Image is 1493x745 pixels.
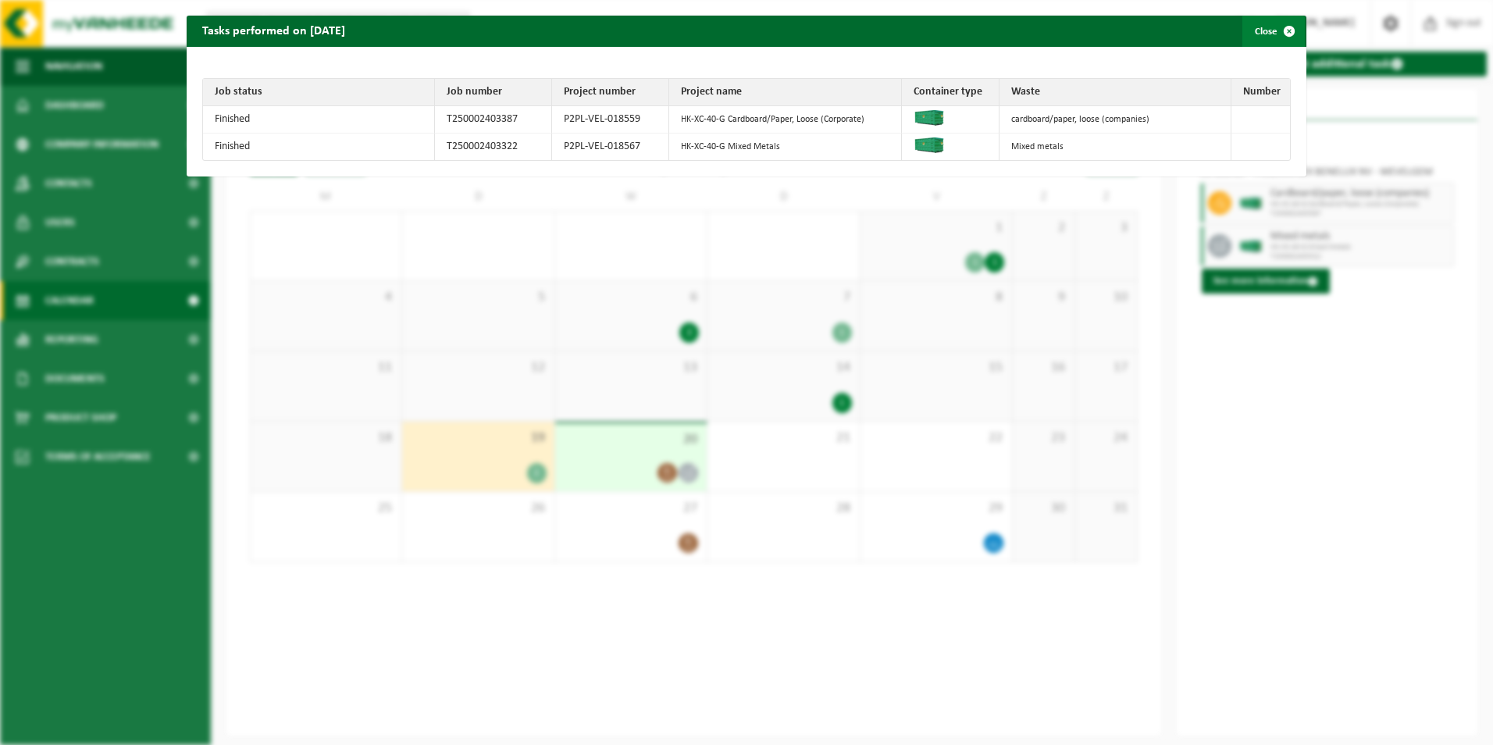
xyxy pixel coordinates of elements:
th: Container type [902,79,999,106]
img: HK-XC-40-GN-00 [914,110,945,126]
h2: Tasks performed on [DATE] [187,16,361,45]
th: Waste [999,79,1231,106]
td: cardboard/paper, loose (companies) [999,106,1231,134]
td: T250002403322 [435,134,552,160]
td: Mixed metals [999,134,1231,160]
img: HK-XC-40-GN-00 [914,137,945,153]
button: Close [1242,16,1305,47]
td: HK-XC-40-G Cardboard/Paper, Loose (Corporate) [669,106,901,134]
td: P2PL-VEL-018559 [552,106,669,134]
th: Job number [435,79,552,106]
td: HK-XC-40-G Mixed Metals [669,134,901,160]
font: Close [1255,27,1277,37]
th: Job status [203,79,435,106]
th: Project name [669,79,901,106]
td: P2PL-VEL-018567 [552,134,669,160]
th: Project number [552,79,669,106]
td: T250002403387 [435,106,552,134]
td: Finished [203,134,435,160]
td: Finished [203,106,435,134]
th: Number [1231,79,1290,106]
